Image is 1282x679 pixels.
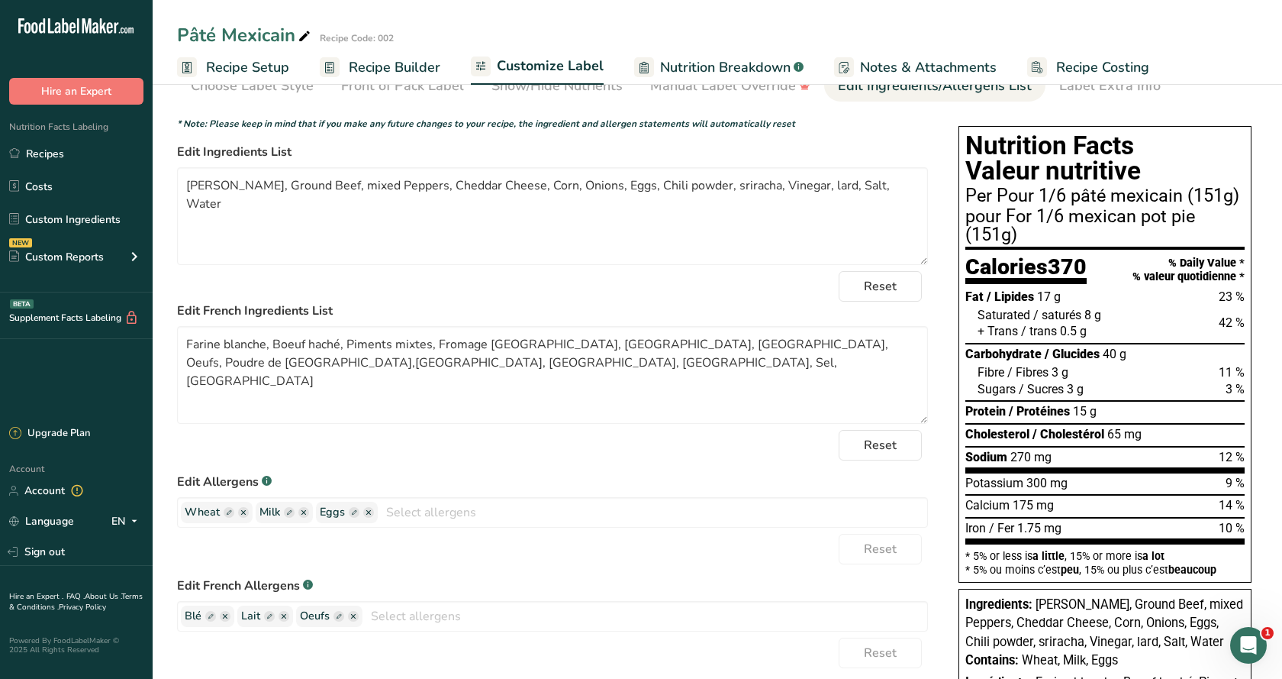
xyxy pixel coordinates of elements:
[1219,521,1245,535] span: 10 %
[1021,324,1057,338] span: / trans
[206,57,289,78] span: Recipe Setup
[860,57,997,78] span: Notes & Attachments
[1219,289,1245,304] span: 23 %
[9,426,90,441] div: Upgrade Plan
[1009,404,1070,419] span: / Protéines
[839,534,922,564] button: Reset
[378,500,927,524] input: Select allergens
[864,540,897,558] span: Reset
[965,597,1243,649] span: [PERSON_NAME], Ground Beef, mixed Peppers, Cheddar Cheese, Corn, Onions, Eggs, Chili powder, srir...
[9,508,74,535] a: Language
[1103,347,1126,361] span: 40 g
[965,289,984,304] span: Fat
[965,208,1245,244] div: pour For 1/6 mexican pot pie (151g)
[864,277,897,296] span: Reset
[839,271,922,302] button: Reset
[177,118,795,130] i: * Note: Please keep in mind that if you make any future changes to your recipe, the ingredient an...
[491,76,623,96] div: Show/Hide Nutrients
[177,143,928,161] label: Edit Ingredients List
[320,50,440,85] a: Recipe Builder
[185,504,220,521] span: Wheat
[1261,627,1274,639] span: 1
[9,78,143,105] button: Hire an Expert
[241,608,260,625] span: Lait
[1056,57,1149,78] span: Recipe Costing
[185,608,201,625] span: Blé
[978,308,1030,322] span: Saturated
[1067,382,1084,396] span: 3 g
[471,49,604,86] a: Customize Label
[1132,257,1245,283] div: % Daily Value * % valeur quotidienne *
[965,427,1029,441] span: Cholesterol
[1230,627,1267,664] iframe: Intercom live chat
[320,504,345,521] span: Eggs
[1013,498,1054,512] span: 175 mg
[66,591,85,602] a: FAQ .
[965,521,986,535] span: Iron
[1032,550,1065,562] span: a little
[111,512,143,531] div: EN
[1073,404,1097,419] span: 15 g
[1226,476,1245,490] span: 9 %
[1022,653,1118,668] span: Wheat, Milk, Eggs
[838,76,1032,96] div: Edit Ingredients/Allergens List
[177,50,289,85] a: Recipe Setup
[1045,347,1100,361] span: / Glucides
[965,564,1245,575] div: * 5% ou moins c’est , 15% ou plus c’est
[1059,76,1161,96] div: Label Extra Info
[59,602,106,613] a: Privacy Policy
[965,597,1032,612] span: Ingredients:
[1052,365,1068,380] span: 3 g
[839,430,922,461] button: Reset
[497,56,604,76] span: Customize Label
[362,604,927,628] input: Select allergens
[864,436,897,454] span: Reset
[965,187,1245,205] div: Per Pour 1/6 pâté mexicain (151g)
[1019,382,1064,396] span: / Sucres
[1060,324,1087,338] span: 0.5 g
[834,50,997,85] a: Notes & Attachments
[9,636,143,655] div: Powered By FoodLabelMaker © 2025 All Rights Reserved
[634,50,804,85] a: Nutrition Breakdown
[965,450,1007,464] span: Sodium
[965,653,1019,668] span: Contains:
[660,57,791,78] span: Nutrition Breakdown
[965,476,1023,490] span: Potassium
[965,498,1010,512] span: Calcium
[1033,308,1081,322] span: / saturés
[341,76,464,96] div: Front of Pack Label
[1026,476,1068,490] span: 300 mg
[1107,427,1142,441] span: 65 mg
[259,504,280,521] span: Milk
[1084,308,1101,322] span: 8 g
[1027,50,1149,85] a: Recipe Costing
[965,256,1087,284] div: Calories
[85,591,121,602] a: About Us .
[177,302,928,320] label: Edit French Ingredients List
[177,21,314,49] div: Pâté Mexicain
[9,591,63,602] a: Hire an Expert .
[1219,498,1245,512] span: 14 %
[978,365,1004,380] span: Fibre
[987,289,1034,304] span: / Lipides
[978,382,1016,396] span: Sugars
[864,644,897,662] span: Reset
[1142,550,1164,562] span: a lot
[1219,365,1245,380] span: 11 %
[1219,450,1245,464] span: 12 %
[1037,289,1061,304] span: 17 g
[9,238,32,247] div: NEW
[965,133,1245,184] h1: Nutrition Facts Valeur nutritive
[1061,564,1079,576] span: peu
[1017,521,1061,535] span: 1.75 mg
[965,545,1245,576] section: * 5% or less is , 15% or more is
[1219,315,1245,330] span: 42 %
[978,324,1018,338] span: + Trans
[177,473,928,491] label: Edit Allergens
[839,638,922,668] button: Reset
[1168,564,1216,576] span: beaucoup
[177,577,928,595] label: Edit French Allergens
[300,608,330,625] span: Oeufs
[965,347,1042,361] span: Carbohydrate
[320,31,394,45] div: Recipe Code: 002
